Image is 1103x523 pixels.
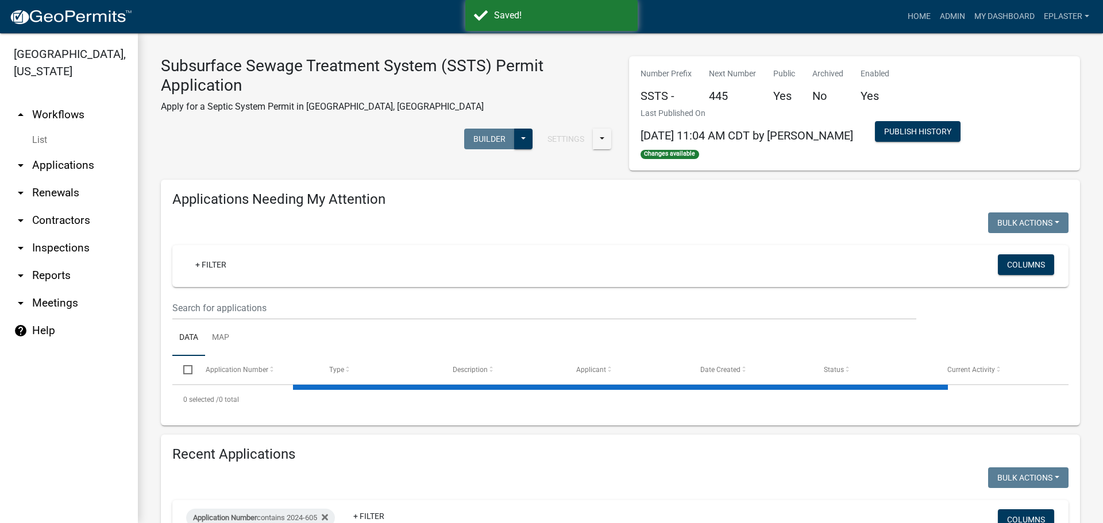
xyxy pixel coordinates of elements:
a: + Filter [186,254,236,275]
p: Number Prefix [641,68,692,80]
p: Public [773,68,795,80]
p: Enabled [861,68,889,80]
span: Application Number [193,513,257,522]
h5: No [812,89,843,103]
button: Publish History [875,121,961,142]
i: help [14,324,28,338]
span: Date Created [700,366,741,374]
a: My Dashboard [970,6,1039,28]
i: arrow_drop_down [14,241,28,255]
datatable-header-cell: Type [318,356,442,383]
button: Settings [538,129,593,149]
h5: 445 [709,89,756,103]
i: arrow_drop_down [14,214,28,227]
datatable-header-cell: Description [442,356,565,383]
i: arrow_drop_down [14,158,28,172]
a: Home [903,6,935,28]
h5: Yes [861,89,889,103]
h5: Yes [773,89,795,103]
datatable-header-cell: Date Created [689,356,812,383]
button: Columns [998,254,1054,275]
span: Status [824,366,844,374]
span: 0 selected / [183,396,219,404]
datatable-header-cell: Status [813,356,936,383]
p: Next Number [709,68,756,80]
span: [DATE] 11:04 AM CDT by [PERSON_NAME] [641,129,853,142]
i: arrow_drop_down [14,269,28,282]
datatable-header-cell: Applicant [565,356,689,383]
a: eplaster [1039,6,1094,28]
wm-modal-confirm: Workflow Publish History [875,128,961,137]
div: 0 total [172,385,1069,414]
span: Applicant [576,366,606,374]
i: arrow_drop_down [14,186,28,200]
a: Data [172,320,205,357]
span: Changes available [641,150,699,159]
i: arrow_drop_up [14,108,28,122]
button: Bulk Actions [988,467,1069,488]
a: Admin [935,6,970,28]
datatable-header-cell: Current Activity [936,356,1060,383]
span: Current Activity [947,366,995,374]
input: Search for applications [172,296,916,320]
button: Bulk Actions [988,212,1069,233]
a: Map [205,320,236,357]
p: Last Published On [641,107,853,119]
button: Builder [464,129,515,149]
datatable-header-cell: Application Number [194,356,318,383]
div: Saved! [494,9,629,22]
h4: Applications Needing My Attention [172,191,1069,208]
i: arrow_drop_down [14,296,28,310]
span: Type [329,366,344,374]
span: Description [453,366,488,374]
p: Apply for a Septic System Permit in [GEOGRAPHIC_DATA], [GEOGRAPHIC_DATA] [161,100,612,114]
span: Application Number [206,366,268,374]
datatable-header-cell: Select [172,356,194,383]
h5: SSTS - [641,89,692,103]
h4: Recent Applications [172,446,1069,463]
p: Archived [812,68,843,80]
h3: Subsurface Sewage Treatment System (SSTS) Permit Application [161,56,612,95]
